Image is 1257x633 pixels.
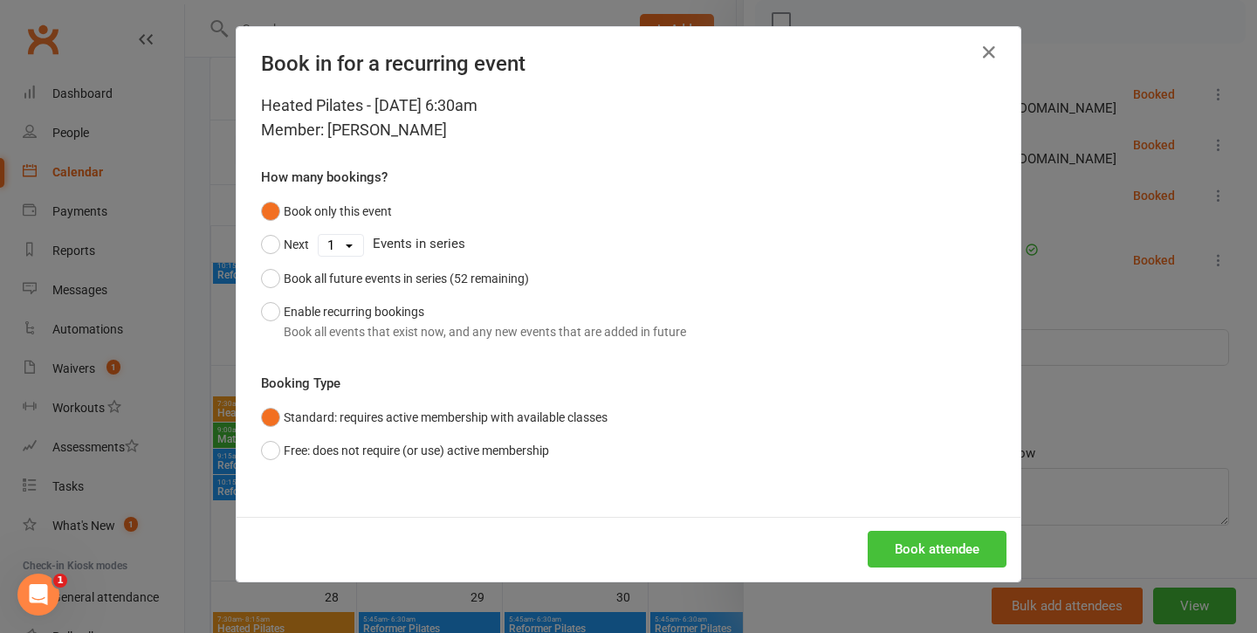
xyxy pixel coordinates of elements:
[261,228,996,261] div: Events in series
[261,195,392,228] button: Book only this event
[261,434,549,467] button: Free: does not require (or use) active membership
[261,373,340,394] label: Booking Type
[284,322,686,341] div: Book all events that exist now, and any new events that are added in future
[17,574,59,616] iframe: Intercom live chat
[975,38,1003,66] button: Close
[261,93,996,142] div: Heated Pilates - [DATE] 6:30am Member: [PERSON_NAME]
[261,295,686,348] button: Enable recurring bookingsBook all events that exist now, and any new events that are added in future
[261,167,388,188] label: How many bookings?
[868,531,1006,568] button: Book attendee
[261,401,608,434] button: Standard: requires active membership with available classes
[284,269,529,288] div: Book all future events in series (52 remaining)
[261,228,309,261] button: Next
[261,262,529,295] button: Book all future events in series (52 remaining)
[261,52,996,76] h4: Book in for a recurring event
[53,574,67,588] span: 1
